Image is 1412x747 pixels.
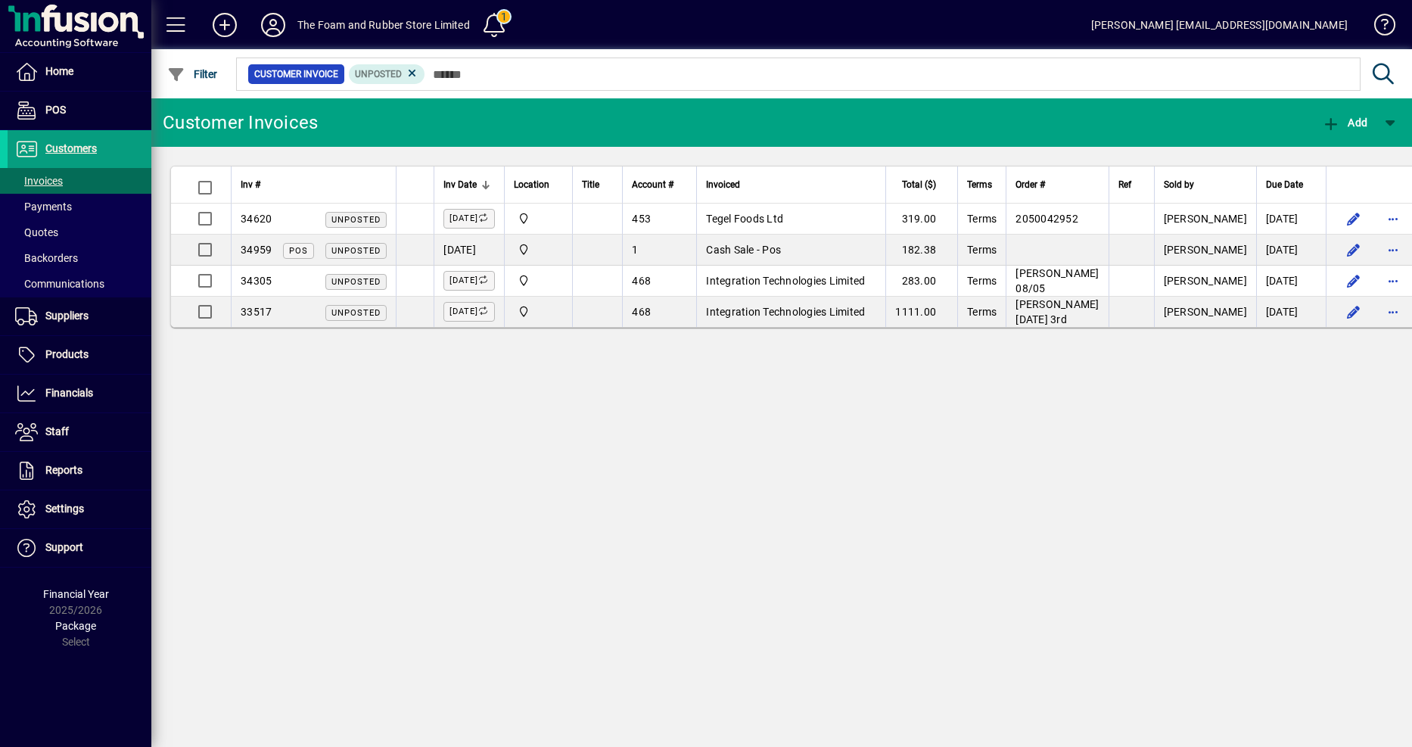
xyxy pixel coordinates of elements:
span: Title [582,176,599,193]
a: Knowledge Base [1363,3,1393,52]
span: Payments [15,201,72,213]
td: [DATE] [1256,266,1326,297]
button: Add [201,11,249,39]
span: Filter [167,68,218,80]
span: Foam & Rubber Store [514,303,563,320]
span: Unposted [331,277,381,287]
button: Edit [1342,207,1366,231]
span: Terms [967,176,992,193]
span: 468 [632,275,651,287]
span: Integration Technologies Limited [706,306,865,318]
span: [PERSON_NAME] [1164,275,1247,287]
td: [DATE] [1256,297,1326,327]
div: Total ($) [895,176,950,193]
span: Total ($) [902,176,936,193]
button: More options [1381,269,1405,293]
span: Invoiced [706,176,740,193]
span: Inv Date [443,176,477,193]
span: Invoices [15,175,63,187]
span: [PERSON_NAME] [DATE] 3rd [1015,298,1099,325]
button: Profile [249,11,297,39]
button: Edit [1342,300,1366,324]
div: Inv Date [443,176,495,193]
span: Unposted [331,215,381,225]
div: Inv # [241,176,387,193]
span: Ref [1118,176,1131,193]
span: Home [45,65,73,77]
span: Terms [967,275,997,287]
td: 283.00 [885,266,957,297]
span: Communications [15,278,104,290]
span: Suppliers [45,310,89,322]
div: Location [514,176,563,193]
span: Unposted [331,246,381,256]
span: Customers [45,142,97,154]
span: 34305 [241,275,272,287]
span: Customer Invoice [254,67,338,82]
span: Backorders [15,252,78,264]
span: Package [55,620,96,632]
button: Edit [1342,269,1366,293]
td: 182.38 [885,235,957,266]
a: Support [8,529,151,567]
div: Order # [1015,176,1099,193]
span: 468 [632,306,651,318]
a: Home [8,53,151,91]
span: Due Date [1266,176,1303,193]
a: Quotes [8,219,151,245]
span: Add [1322,117,1367,129]
span: POS [289,246,308,256]
div: Title [582,176,613,193]
span: 1 [632,244,638,256]
span: [PERSON_NAME] 08/05 [1015,267,1099,294]
span: Foam & Rubber Store [514,241,563,258]
span: Unposted [355,69,402,79]
span: Products [45,348,89,360]
span: [PERSON_NAME] [1164,244,1247,256]
button: More options [1381,300,1405,324]
a: Payments [8,194,151,219]
button: More options [1381,238,1405,262]
div: Invoiced [706,176,876,193]
span: Financial Year [43,588,109,600]
span: 34620 [241,213,272,225]
div: [PERSON_NAME] [EMAIL_ADDRESS][DOMAIN_NAME] [1091,13,1348,37]
a: POS [8,92,151,129]
span: Settings [45,503,84,515]
td: [DATE] [1256,235,1326,266]
span: Tegel Foods Ltd [706,213,783,225]
div: Account # [632,176,687,193]
td: [DATE] [434,235,504,266]
span: 33517 [241,306,272,318]
label: [DATE] [443,209,495,229]
label: [DATE] [443,271,495,291]
span: Staff [45,425,69,437]
a: Staff [8,413,151,451]
td: 1111.00 [885,297,957,327]
span: Sold by [1164,176,1194,193]
div: Customer Invoices [163,110,318,135]
a: Reports [8,452,151,490]
span: Inv # [241,176,260,193]
span: Terms [967,244,997,256]
button: Add [1318,109,1371,136]
a: Invoices [8,168,151,194]
button: Filter [163,61,222,88]
div: Due Date [1266,176,1317,193]
a: Backorders [8,245,151,271]
td: 319.00 [885,204,957,235]
span: 453 [632,213,651,225]
span: Financials [45,387,93,399]
span: [PERSON_NAME] [1164,213,1247,225]
span: Foam & Rubber Store [514,272,563,289]
a: Communications [8,271,151,297]
span: Quotes [15,226,58,238]
a: Products [8,336,151,374]
div: Sold by [1164,176,1247,193]
span: Terms [967,306,997,318]
span: Reports [45,464,82,476]
span: Order # [1015,176,1045,193]
span: Foam & Rubber Store [514,210,563,227]
span: Integration Technologies Limited [706,275,865,287]
div: Ref [1118,176,1145,193]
